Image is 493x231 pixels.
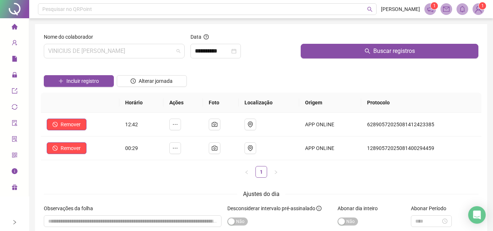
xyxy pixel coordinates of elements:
span: camera [212,145,217,151]
span: Alterar jornada [139,77,173,85]
th: Protocolo [361,93,481,113]
button: Incluir registro [44,75,114,87]
span: [PERSON_NAME] [381,5,420,13]
label: Abonar dia inteiro [338,204,382,212]
span: 12:42 [125,122,138,127]
span: search [367,7,373,12]
sup: 1 [431,2,438,9]
span: environment [247,122,253,127]
span: gift [12,181,18,196]
span: ellipsis [172,122,178,127]
th: Origem [299,93,361,113]
span: audit [12,117,18,131]
button: left [241,166,253,178]
th: Foto [203,93,238,113]
button: Alterar jornada [117,75,187,87]
label: Observações da folha [44,204,98,212]
button: Remover [47,119,86,130]
span: notification [427,6,434,12]
span: export [12,85,18,99]
td: 62890572025081412423385 [361,113,481,136]
span: Remover [61,144,81,152]
button: Remover [47,142,86,154]
span: right [12,220,17,225]
span: 1 [481,3,484,8]
span: question-circle [204,34,209,39]
span: environment [247,145,253,151]
span: stop [53,146,58,151]
li: Página anterior [241,166,253,178]
th: Horário [119,93,164,113]
span: file [12,53,18,67]
span: bell [459,6,466,12]
th: Localização [239,93,299,113]
a: 1 [256,166,267,177]
th: Ações [163,93,203,113]
td: APP ONLINE [299,113,361,136]
div: Open Intercom Messenger [468,206,486,224]
span: ellipsis [172,145,178,151]
td: APP ONLINE [299,136,361,160]
span: lock [12,69,18,83]
span: clock-circle [131,78,136,84]
span: Incluir registro [66,77,99,85]
li: 1 [255,166,267,178]
span: stop [53,122,58,127]
span: home [12,20,18,35]
button: right [270,166,282,178]
span: mail [443,6,450,12]
li: Próxima página [270,166,282,178]
span: search [365,48,370,54]
span: VINICIUS DE LEMOS COSTA [48,44,180,58]
span: Desconsiderar intervalo pré-assinalado [227,205,315,211]
span: user-add [12,36,18,51]
span: sync [12,101,18,115]
span: plus [58,78,63,84]
label: Abonar Período [411,204,451,212]
span: info-circle [12,165,18,180]
a: Alterar jornada [117,79,187,85]
span: camera [212,122,217,127]
span: Remover [61,120,81,128]
span: info-circle [316,206,321,211]
span: Buscar registros [373,47,415,55]
span: left [244,170,249,174]
sup: Atualize o seu contato no menu Meus Dados [479,2,486,9]
span: qrcode [12,149,18,163]
td: 12890572025081400294459 [361,136,481,160]
button: Buscar registros [301,44,478,58]
span: right [274,170,278,174]
span: Ajustes do dia [243,190,280,197]
span: 00:29 [125,145,138,151]
label: Nome do colaborador [44,33,98,41]
span: 1 [433,3,436,8]
span: Data [190,34,201,40]
img: 39475 [473,4,484,15]
span: solution [12,133,18,147]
